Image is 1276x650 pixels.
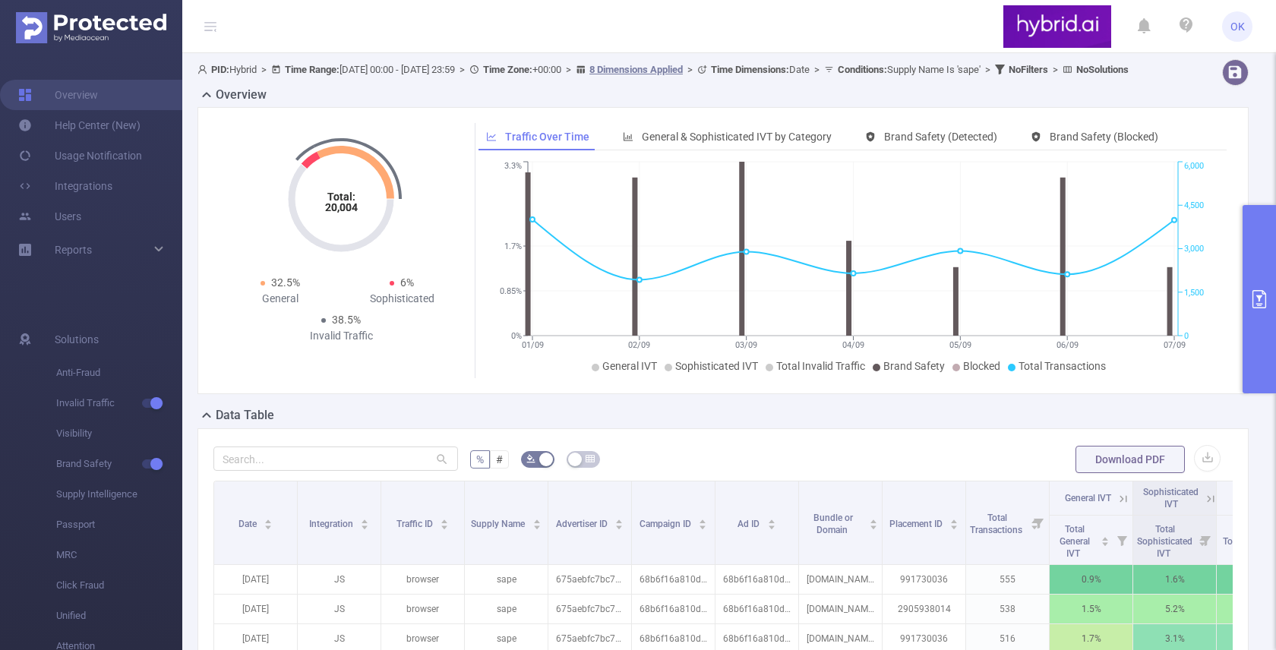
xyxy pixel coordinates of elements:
[327,191,355,203] tspan: Total:
[532,517,542,526] div: Sort
[698,517,707,526] div: Sort
[280,328,402,344] div: Invalid Traffic
[838,64,981,75] span: Supply Name Is 'sape'
[496,453,503,465] span: #
[1223,536,1261,547] span: Total IVT
[238,519,259,529] span: Date
[56,449,182,479] span: Brand Safety
[56,479,182,510] span: Supply Intelligence
[1075,446,1185,473] button: Download PDF
[332,314,361,326] span: 38.5%
[838,64,887,75] b: Conditions :
[325,201,358,213] tspan: 20,004
[400,276,414,289] span: 6%
[381,595,464,623] p: browser
[532,523,541,528] i: icon: caret-down
[298,595,381,623] p: JS
[1163,340,1185,350] tspan: 07/09
[966,565,1049,594] p: 555
[18,110,141,140] a: Help Center (New)
[220,291,341,307] div: General
[341,291,463,307] div: Sophisticated
[1133,595,1216,623] p: 5.2%
[869,517,878,526] div: Sort
[1230,11,1245,42] span: OK
[56,540,182,570] span: MRC
[197,64,1129,75] span: Hybrid [DATE] 00:00 - [DATE] 23:59 +00:00
[548,595,631,623] p: 675aebfc7bc72f69f4749190
[465,595,548,623] p: sape
[870,517,878,522] i: icon: caret-up
[55,244,92,256] span: Reports
[810,64,824,75] span: >
[1050,131,1158,143] span: Brand Safety (Blocked)
[285,64,340,75] b: Time Range:
[361,523,369,528] i: icon: caret-down
[213,446,458,471] input: Search...
[767,517,775,522] i: icon: caret-up
[1056,340,1078,350] tspan: 06/09
[699,517,707,522] i: icon: caret-up
[715,565,798,594] p: 68b6f16a810d986a248d6b5b
[1101,540,1110,544] i: icon: caret-down
[632,595,715,623] p: 68b6f16a810d986a248d6b59
[1009,64,1048,75] b: No Filters
[18,171,112,201] a: Integrations
[735,340,757,350] tspan: 03/09
[1184,288,1204,298] tspan: 1,500
[214,565,297,594] p: [DATE]
[486,131,497,142] i: icon: line-chart
[1065,493,1111,503] span: General IVT
[1076,64,1129,75] b: No Solutions
[699,523,707,528] i: icon: caret-down
[949,340,971,350] tspan: 05/09
[1184,331,1189,341] tspan: 0
[1028,481,1049,564] i: Filter menu
[715,595,798,623] p: 68b6f16a810d986a248d6b5b
[963,360,1000,372] span: Blocked
[471,519,527,529] span: Supply Name
[737,519,762,529] span: Ad ID
[309,519,355,529] span: Integration
[1050,565,1132,594] p: 0.9%
[767,523,775,528] i: icon: caret-down
[883,595,965,623] p: 2905938014
[214,595,297,623] p: [DATE]
[949,517,959,526] div: Sort
[211,64,229,75] b: PID:
[361,517,369,522] i: icon: caret-up
[511,331,522,341] tspan: 0%
[683,64,697,75] span: >
[615,523,624,528] i: icon: caret-down
[548,565,631,594] p: 675aebfc7bc72f69f4749190
[18,80,98,110] a: Overview
[1133,565,1216,594] p: 1.6%
[966,595,1049,623] p: 538
[870,523,878,528] i: icon: caret-down
[18,140,142,171] a: Usage Notification
[56,601,182,631] span: Unified
[623,131,633,142] i: icon: bar-chart
[799,595,882,623] p: [DOMAIN_NAME]
[586,454,595,463] i: icon: table
[614,517,624,526] div: Sort
[56,510,182,540] span: Passport
[842,340,864,350] tspan: 04/09
[55,324,99,355] span: Solutions
[264,523,273,528] i: icon: caret-down
[589,64,683,75] u: 8 Dimensions Applied
[1101,535,1110,539] i: icon: caret-up
[55,235,92,265] a: Reports
[1101,535,1110,544] div: Sort
[1184,162,1204,172] tspan: 6,000
[1048,64,1063,75] span: >
[396,519,435,529] span: Traffic ID
[1143,487,1199,510] span: Sophisticated IVT
[813,513,853,535] span: Bundle or Domain
[18,201,81,232] a: Users
[884,131,997,143] span: Brand Safety (Detected)
[1184,245,1204,254] tspan: 3,000
[1050,595,1132,623] p: 1.5%
[711,64,789,75] b: Time Dimensions :
[883,565,965,594] p: 991730036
